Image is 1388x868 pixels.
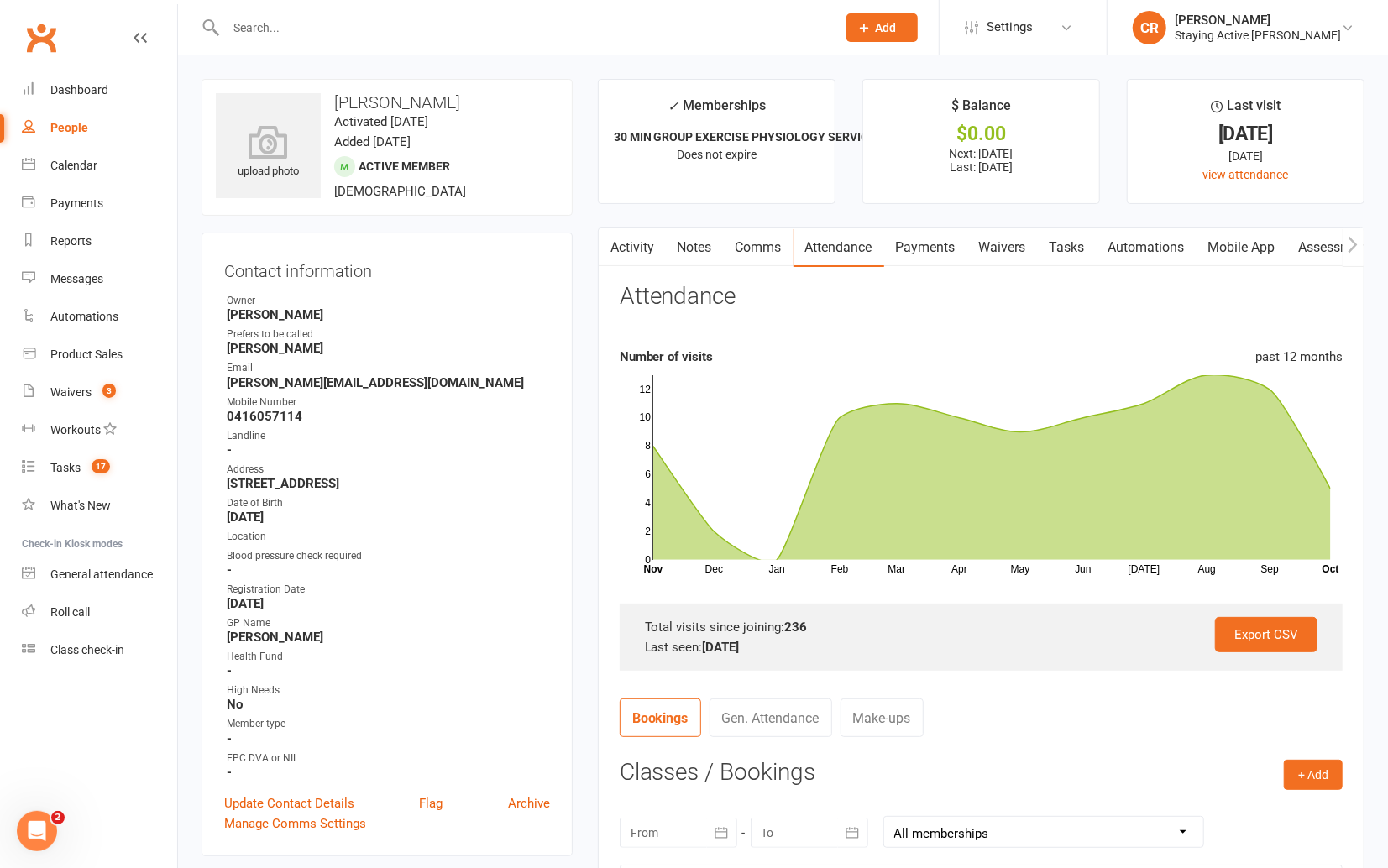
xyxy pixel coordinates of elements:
div: upload photo [216,125,321,180]
a: Workouts [22,411,177,449]
div: Member type [227,716,550,732]
a: What's New [22,487,177,525]
h3: Classes / Bookings [620,760,1343,786]
a: Comms [724,228,794,267]
div: Email [227,360,550,376]
div: Registration Date [227,582,550,598]
strong: 236 [785,620,808,635]
a: Notes [666,228,724,267]
a: Export CSV [1215,617,1317,652]
strong: 30 MIN GROUP EXERCISE PHYSIOLOGY SERVICES [614,130,883,144]
a: People [22,109,177,147]
strong: - [227,731,550,746]
a: Calendar [22,147,177,185]
div: Tasks [50,461,81,474]
div: Roll call [50,605,90,619]
strong: [PERSON_NAME] [227,630,550,645]
div: Automations [50,310,118,323]
div: Total visits since joining: [645,617,1317,637]
a: Automations [1097,228,1197,267]
a: Product Sales [22,336,177,374]
div: Mobile Number [227,395,550,410]
div: Waivers [50,385,92,399]
div: Health Fund [227,649,550,665]
strong: - [227,442,550,458]
div: Memberships [668,95,766,126]
div: Reports [50,234,92,248]
div: [DATE] [1143,125,1349,143]
span: 2 [51,811,65,824]
div: past 12 months [1255,347,1343,367]
div: EPC DVA or NIL [227,750,550,766]
a: Waivers 3 [22,374,177,411]
div: Calendar [50,159,97,172]
iframe: Intercom live chat [17,811,57,851]
button: Add [846,13,918,42]
h3: Contact information [224,255,550,280]
time: Activated [DATE] [334,114,428,129]
a: Automations [22,298,177,336]
div: Staying Active [PERSON_NAME] [1175,28,1341,43]
h3: [PERSON_NAME] [216,93,558,112]
a: Messages [22,260,177,298]
span: 3 [102,384,116,398]
div: Last visit [1211,95,1281,125]
div: Messages [50,272,103,285]
a: Dashboard [22,71,177,109]
div: Dashboard [50,83,108,97]
div: What's New [50,499,111,512]
a: Archive [508,793,550,813]
time: Added [DATE] [334,134,411,149]
strong: - [227,562,550,578]
div: [DATE] [1143,147,1349,165]
a: Attendance [794,228,884,267]
input: Search... [221,16,825,39]
a: Tasks 17 [22,449,177,487]
div: Class check-in [50,643,124,656]
a: Clubworx [20,17,62,59]
a: Make-ups [841,698,924,737]
strong: 0416057114 [227,409,550,424]
div: Product Sales [50,348,123,361]
strong: - [227,765,550,780]
strong: Number of visits [620,349,714,364]
div: Date of Birth [227,495,550,511]
strong: [DATE] [703,640,740,655]
div: [PERSON_NAME] [1175,13,1341,28]
h3: Attendance [620,284,736,310]
a: Tasks [1038,228,1097,267]
p: Next: [DATE] Last: [DATE] [878,147,1084,174]
button: + Add [1284,760,1343,790]
div: Last seen: [645,637,1317,657]
a: view attendance [1202,168,1288,181]
strong: [STREET_ADDRESS] [227,476,550,491]
a: Reports [22,222,177,260]
div: Prefers to be called [227,327,550,342]
a: Class kiosk mode [22,631,177,669]
a: Mobile App [1197,228,1287,267]
div: $ Balance [951,95,1011,125]
a: Manage Comms Settings [224,813,366,834]
span: Does not expire [677,148,757,161]
strong: [PERSON_NAME] [227,307,550,322]
a: Gen. Attendance [710,698,832,737]
strong: - [227,663,550,678]
strong: No [227,697,550,712]
a: Bookings [620,698,701,737]
div: Payments [50,196,103,210]
div: Owner [227,293,550,309]
div: Location [227,529,550,545]
a: Roll call [22,593,177,631]
a: General attendance kiosk mode [22,556,177,593]
a: Payments [22,185,177,222]
div: High Needs [227,682,550,698]
span: Add [876,21,897,34]
span: Active member [359,159,450,173]
span: 17 [92,459,110,473]
div: General attendance [50,567,153,581]
div: Workouts [50,423,101,437]
a: Payments [884,228,967,267]
a: Update Contact Details [224,793,354,813]
span: [DEMOGRAPHIC_DATA] [334,184,466,199]
strong: [PERSON_NAME][EMAIL_ADDRESS][DOMAIN_NAME] [227,375,550,390]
